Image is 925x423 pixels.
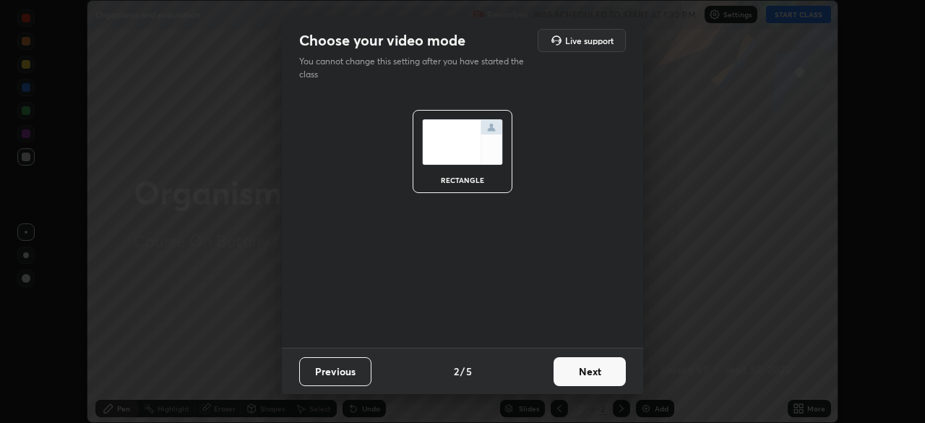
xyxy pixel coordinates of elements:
[454,364,459,379] h4: 2
[466,364,472,379] h4: 5
[434,176,491,184] div: rectangle
[565,36,614,45] h5: Live support
[460,364,465,379] h4: /
[299,55,533,81] p: You cannot change this setting after you have started the class
[299,357,371,386] button: Previous
[299,31,465,50] h2: Choose your video mode
[422,119,503,165] img: normalScreenIcon.ae25ed63.svg
[554,357,626,386] button: Next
